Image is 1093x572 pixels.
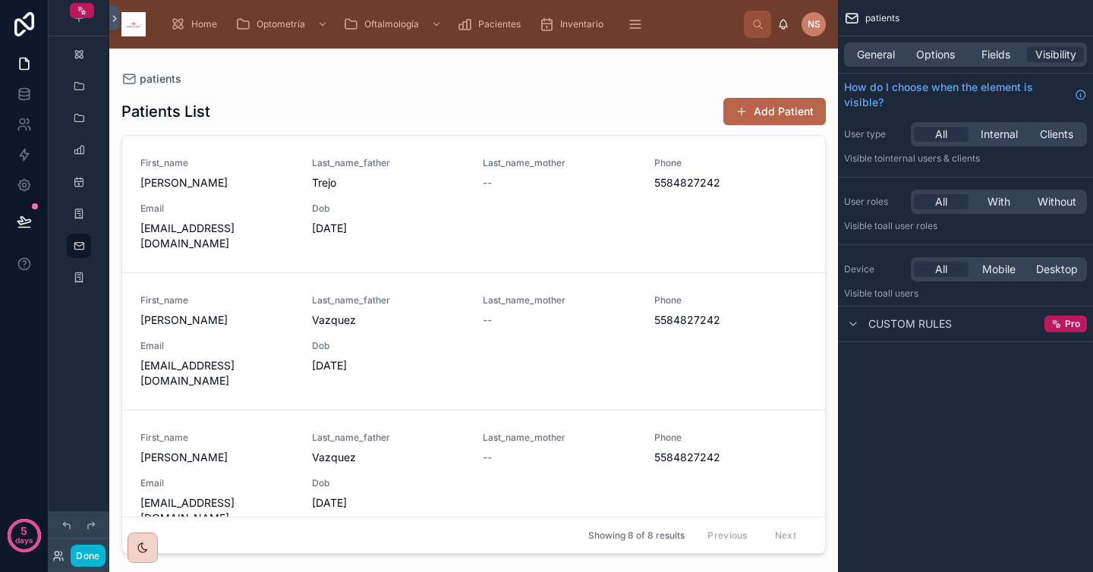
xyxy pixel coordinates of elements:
[935,127,947,142] span: All
[883,152,980,164] span: Internal users & clients
[15,530,33,551] p: days
[158,8,744,41] div: scrollable content
[844,80,1087,110] a: How do I choose when the element is visible?
[916,47,955,62] span: Options
[844,80,1069,110] span: How do I choose when the element is visible?
[1035,47,1076,62] span: Visibility
[935,194,947,209] span: All
[165,11,228,38] a: Home
[981,127,1018,142] span: Internal
[865,12,899,24] span: patients
[121,12,146,36] img: App logo
[935,262,947,277] span: All
[1065,318,1080,330] span: Pro
[883,288,918,299] span: all users
[71,545,105,567] button: Done
[339,11,449,38] a: Oftalmología
[231,11,335,38] a: Optometría
[844,152,1087,165] p: Visible to
[364,18,419,30] span: Oftalmología
[844,128,905,140] label: User type
[191,18,217,30] span: Home
[452,11,531,38] a: Pacientes
[844,288,1087,300] p: Visible to
[857,47,895,62] span: General
[982,262,1016,277] span: Mobile
[588,530,685,542] span: Showing 8 of 8 results
[883,220,937,231] span: All user roles
[1038,194,1076,209] span: Without
[981,47,1010,62] span: Fields
[844,196,905,208] label: User roles
[257,18,305,30] span: Optometría
[844,220,1087,232] p: Visible to
[20,523,27,539] p: 5
[1036,262,1078,277] span: Desktop
[560,18,603,30] span: Inventario
[987,194,1010,209] span: With
[1040,127,1073,142] span: Clients
[844,263,905,275] label: Device
[808,18,821,30] span: NS
[534,11,614,38] a: Inventario
[478,18,521,30] span: Pacientes
[868,316,952,332] span: Custom rules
